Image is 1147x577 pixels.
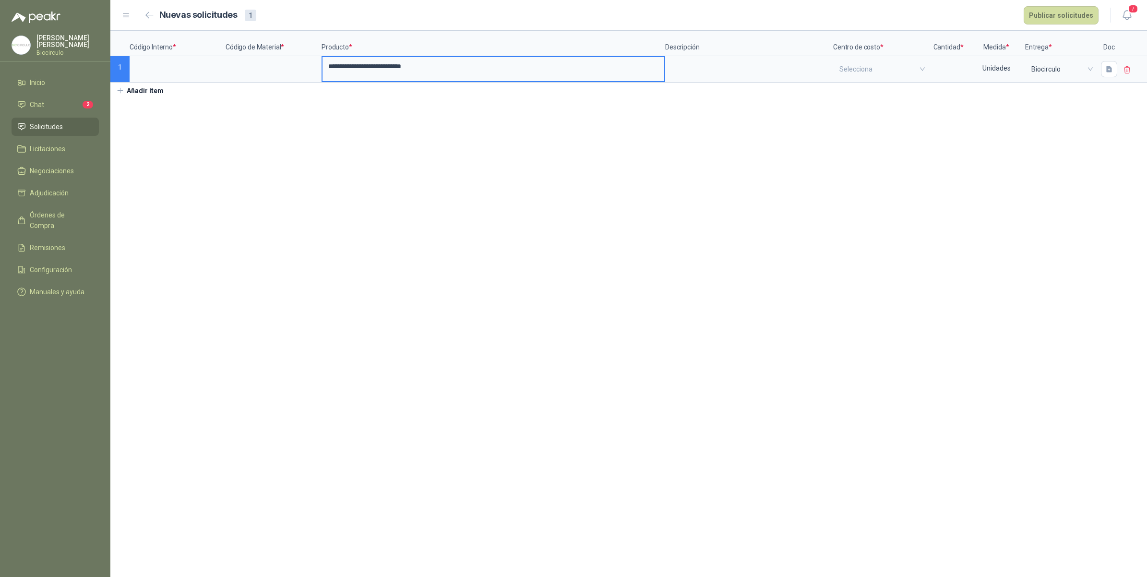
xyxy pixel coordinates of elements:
div: Unidades [968,57,1024,79]
img: Company Logo [12,36,30,54]
a: Licitaciones [12,140,99,158]
a: Órdenes de Compra [12,206,99,235]
button: Añadir ítem [110,83,169,99]
span: Solicitudes [30,121,63,132]
span: Configuración [30,264,72,275]
button: Publicar solicitudes [1024,6,1099,24]
span: Negociaciones [30,166,74,176]
a: Remisiones [12,239,99,257]
p: Código Interno [130,31,226,56]
span: Chat [30,99,44,110]
p: Cantidad [929,31,968,56]
a: Solicitudes [12,118,99,136]
p: 1 [110,56,130,83]
h2: Nuevas solicitudes [159,8,238,22]
p: Medida [968,31,1025,56]
p: [PERSON_NAME] [PERSON_NAME] [36,35,99,48]
a: Manuales y ayuda [12,283,99,301]
a: Inicio [12,73,99,92]
span: 7 [1128,4,1138,13]
span: Manuales y ayuda [30,287,84,297]
span: Órdenes de Compra [30,210,90,231]
span: Biocirculo [1031,62,1091,76]
a: Configuración [12,261,99,279]
span: Licitaciones [30,144,65,154]
span: Adjudicación [30,188,69,198]
p: Centro de costo [833,31,929,56]
p: Código de Material [226,31,322,56]
span: 2 [83,101,93,108]
a: Chat2 [12,96,99,114]
p: Producto [322,31,665,56]
p: Biocirculo [36,50,99,56]
div: 1 [245,10,256,21]
a: Negociaciones [12,162,99,180]
p: Descripción [665,31,833,56]
a: Adjudicación [12,184,99,202]
p: Entrega [1025,31,1097,56]
button: 7 [1118,7,1135,24]
span: Inicio [30,77,45,88]
span: Remisiones [30,242,65,253]
img: Logo peakr [12,12,60,23]
p: Doc [1097,31,1121,56]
